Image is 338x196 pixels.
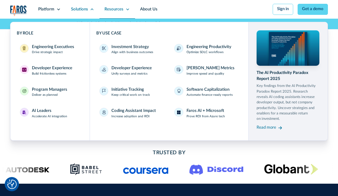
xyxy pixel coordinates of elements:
[17,105,84,122] a: AI LeadersAI LeadersAccelerate AI integration
[187,44,231,50] div: Engineering Productivity
[32,71,66,76] p: Build frictionless systems
[96,83,167,101] a: Initiative TrackingKeep critical work on track
[96,30,242,37] div: BY USE CASE
[17,62,84,79] a: Developer ExperienceDeveloper ExperienceBuild frictionless systems
[187,93,233,97] p: Automate finance-ready reports
[111,108,156,114] div: Coding Assistant Impact
[32,108,51,114] div: AI Leaders
[111,44,149,50] div: Investment Strategy
[111,65,152,71] div: Developer Experience
[7,180,17,189] button: Cookie Settings
[32,44,74,50] div: Engineering Executives
[70,163,102,175] img: Babel Street logo png
[189,163,243,175] img: Logo of the communication platform Discord.
[96,41,167,58] a: Investment StrategyAlign with business outcomes
[38,6,54,13] div: Platform
[264,164,318,175] img: Globant's logo
[96,105,167,122] a: Coding Assistant ImpactIncrease adoption and ROI
[123,164,169,174] img: Logo of the online learning platform Coursera.
[171,83,242,101] a: Software CapitalizationAutomate finance-ready reports
[257,30,319,132] a: The AI Productivity Paradox Report 2025Key findings from the AI Productivity Paradox Report 2025....
[187,65,234,71] div: [PERSON_NAME] Metrics
[22,46,26,50] img: Engineering Executives
[22,68,26,72] img: Developer Experience
[44,149,294,157] h2: Trusted By
[273,4,293,15] a: Sign in
[10,19,328,141] nav: Solutions
[171,41,242,58] a: Engineering ProductivityOptimize SDLC workflows
[111,87,144,93] div: Initiative Tracking
[32,114,67,119] p: Accelerate AI integration
[257,83,319,121] p: Key findings from the AI Productivity Paradox Report 2025. Research reveals AI coding assistants ...
[257,125,276,131] div: Read more
[7,180,17,189] img: Revisit consent button
[111,114,150,119] p: Increase adoption and ROI
[187,71,224,76] p: Improve speed and quality
[32,65,72,71] div: Developer Experience
[22,110,26,114] img: AI Leaders
[17,30,84,37] div: BY ROLE
[298,4,328,15] a: Get a demo
[187,50,223,55] p: Optimize SDLC workflows
[17,83,84,101] a: Program ManagersProgram ManagersDeliver as planned
[10,5,27,16] img: Logo of the analytics and reporting company Faros.
[32,93,58,97] p: Deliver as planned
[17,41,84,58] a: Engineering ExecutivesEngineering ExecutivesDrive strategic impact
[257,70,319,83] div: The AI Productivity Paradox Report 2025
[171,62,242,79] a: [PERSON_NAME] MetricsImprove speed and quality
[32,50,63,55] p: Drive strategic impact
[171,105,242,122] a: Faros AI + MicrosoftProve ROI from Azure tech
[111,93,150,97] p: Keep critical work on track
[187,87,229,93] div: Software Capitalization
[111,50,153,55] p: Align with business outcomes
[96,62,167,79] a: Developer ExperienceUnify surveys and metrics
[22,89,26,93] img: Program Managers
[32,87,67,93] div: Program Managers
[111,71,147,76] p: Unify surveys and metrics
[187,108,224,114] div: Faros AI + Microsoft
[187,114,225,119] p: Prove ROI from Azure tech
[71,6,88,13] div: Solutions
[104,6,123,13] div: Resources
[10,5,27,16] a: home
